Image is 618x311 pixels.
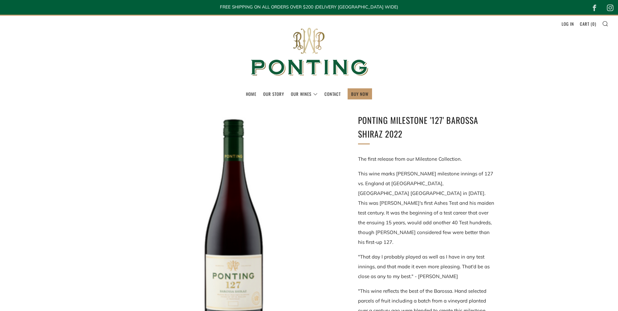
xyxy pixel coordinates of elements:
span: 0 [592,21,595,27]
a: Cart (0) [580,19,596,29]
p: This wine marks [PERSON_NAME] milestone innings of 127 vs. England at [GEOGRAPHIC_DATA], [GEOGRAP... [358,169,495,247]
a: Contact [324,89,341,99]
p: The first release from our Milestone Collection. [358,154,495,164]
p: "That day I probably played as well as I have in any test innings, and that made it even more ple... [358,252,495,281]
img: Ponting Wines [244,16,374,88]
a: Our Wines [291,89,318,99]
a: BUY NOW [351,89,368,99]
a: Home [246,89,256,99]
h1: Ponting Milestone '127' Barossa Shiraz 2022 [358,113,495,141]
a: Our Story [263,89,284,99]
a: Log in [562,19,574,29]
